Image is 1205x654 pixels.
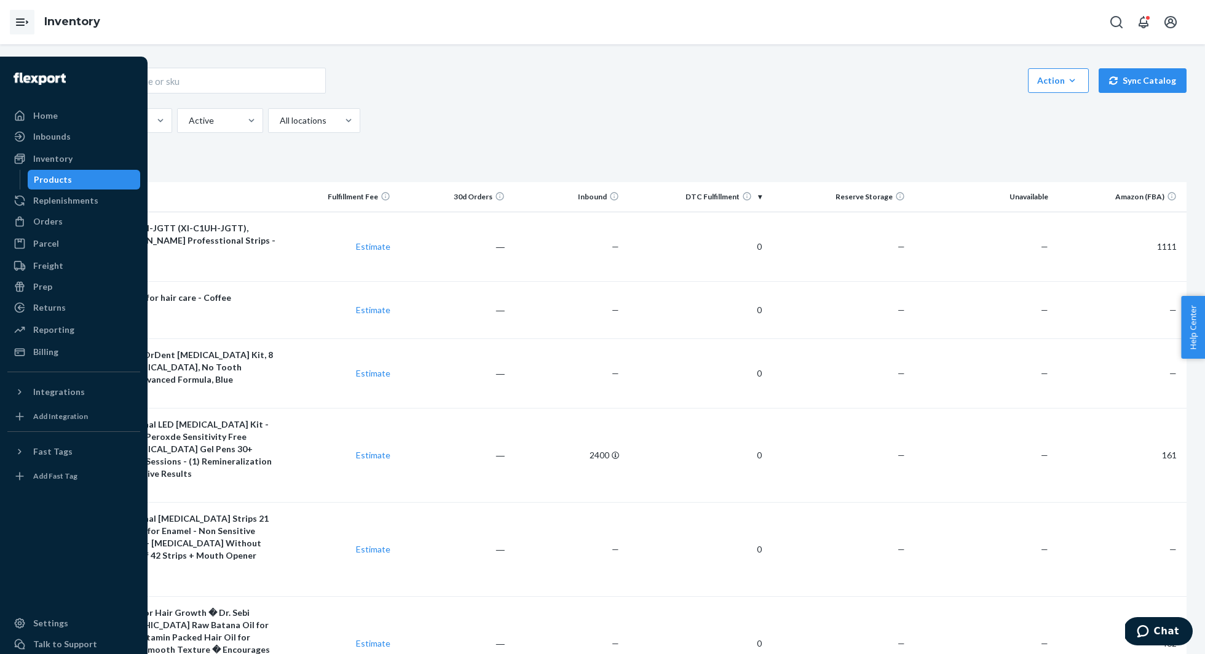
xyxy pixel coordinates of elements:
[33,153,73,165] div: Inventory
[279,114,280,127] input: All locations
[1169,544,1177,554] span: —
[1053,408,1187,502] td: 161
[71,292,276,316] div: Quell - Batana Oil for hair care - Coffee [MEDICAL_DATA]
[612,638,619,648] span: —
[1041,368,1048,378] span: —
[1158,10,1183,34] button: Open account menu
[624,408,767,502] td: 0
[1028,68,1089,93] button: Action
[7,277,140,297] a: Prep
[10,10,34,34] button: Open Navigation
[33,260,63,272] div: Freight
[71,574,276,586] div: I8-Z53Y-PO2V
[1169,305,1177,315] span: —
[33,301,66,314] div: Returns
[7,613,140,633] a: Settings
[356,638,390,648] a: Estimate
[395,182,510,212] th: 30d Orders
[33,215,63,228] div: Orders
[612,368,619,378] span: —
[898,638,905,648] span: —
[188,114,189,127] input: Active
[71,349,276,386] div: [PERSON_NAME] DrDent [MEDICAL_DATA] Kit, 8 Gel pods, No [MEDICAL_DATA], No Tooth Sensitivity, Pap...
[1041,638,1048,648] span: —
[7,106,140,126] a: Home
[624,281,767,338] td: 0
[1125,617,1193,648] iframe: Opens a widget where you can chat to one of our agents
[1181,296,1205,359] button: Help Center
[7,320,140,340] a: Reporting
[624,182,767,212] th: DTC Fulfillment
[71,418,276,480] div: DrDent Professional LED [MEDICAL_DATA] Kit - [MEDICAL_DATA] Peroxde Sensitivity Free Formula - (3...
[33,237,59,250] div: Parcel
[7,191,140,210] a: Replenishments
[898,305,905,315] span: —
[33,617,68,629] div: Settings
[395,281,510,338] td: ―
[7,407,140,426] a: Add Integration
[356,241,390,252] a: Estimate
[624,502,767,596] td: 0
[1037,74,1080,87] div: Action
[7,634,140,654] button: Talk to Support
[33,445,73,458] div: Fast Tags
[612,241,619,252] span: —
[910,182,1053,212] th: Unavailable
[7,382,140,402] button: Integrations
[510,408,624,502] td: 2400
[356,544,390,554] a: Estimate
[33,110,58,122] div: Home
[612,305,619,315] span: —
[7,342,140,362] a: Billing
[395,408,510,502] td: ―
[1041,241,1048,252] span: —
[624,338,767,408] td: 0
[33,638,97,650] div: Talk to Support
[898,368,905,378] span: —
[71,480,276,492] div: HV-S6FZ-7SA5
[395,502,510,596] td: ―
[395,338,510,408] td: ―
[71,316,276,329] div: OP-ST6U-1BCD
[33,411,88,421] div: Add Integration
[356,305,390,315] a: Estimate
[395,212,510,281] td: ―
[7,127,140,146] a: Inbounds
[356,450,390,460] a: Estimate
[898,241,905,252] span: —
[7,256,140,276] a: Freight
[7,466,140,486] a: Add Fast Tag
[767,182,910,212] th: Reserve Storage
[898,450,905,460] span: —
[33,386,85,398] div: Integrations
[34,173,72,186] div: Products
[33,281,52,293] div: Prep
[33,324,74,336] div: Reporting
[7,442,140,461] button: Fast Tags
[33,471,77,481] div: Add Fast Tag
[898,544,905,554] span: —
[7,212,140,231] a: Orders
[624,212,767,281] td: 0
[510,182,624,212] th: Inbound
[71,386,276,398] div: 3B-RQWD-U0TS
[33,194,98,207] div: Replenishments
[1169,368,1177,378] span: —
[1104,10,1129,34] button: Open Search Box
[1041,305,1048,315] span: —
[612,544,619,554] span: —
[7,234,140,253] a: Parcel
[66,182,281,212] th: Name
[71,512,276,574] div: DrDent Professional [MEDICAL_DATA] Strips 21 Treatments - Safe for Enamel - Non Sensitive [MEDICA...
[49,68,325,93] input: Search inventory by name or sku
[7,149,140,169] a: Inventory
[33,130,71,143] div: Inbounds
[7,298,140,317] a: Returns
[356,368,390,378] a: Estimate
[71,259,276,271] div: XI-C1UH-JGTT
[1053,182,1187,212] th: Amazon (FBA)
[1041,544,1048,554] span: —
[28,170,141,189] a: Products
[281,182,395,212] th: Fulfillment Fee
